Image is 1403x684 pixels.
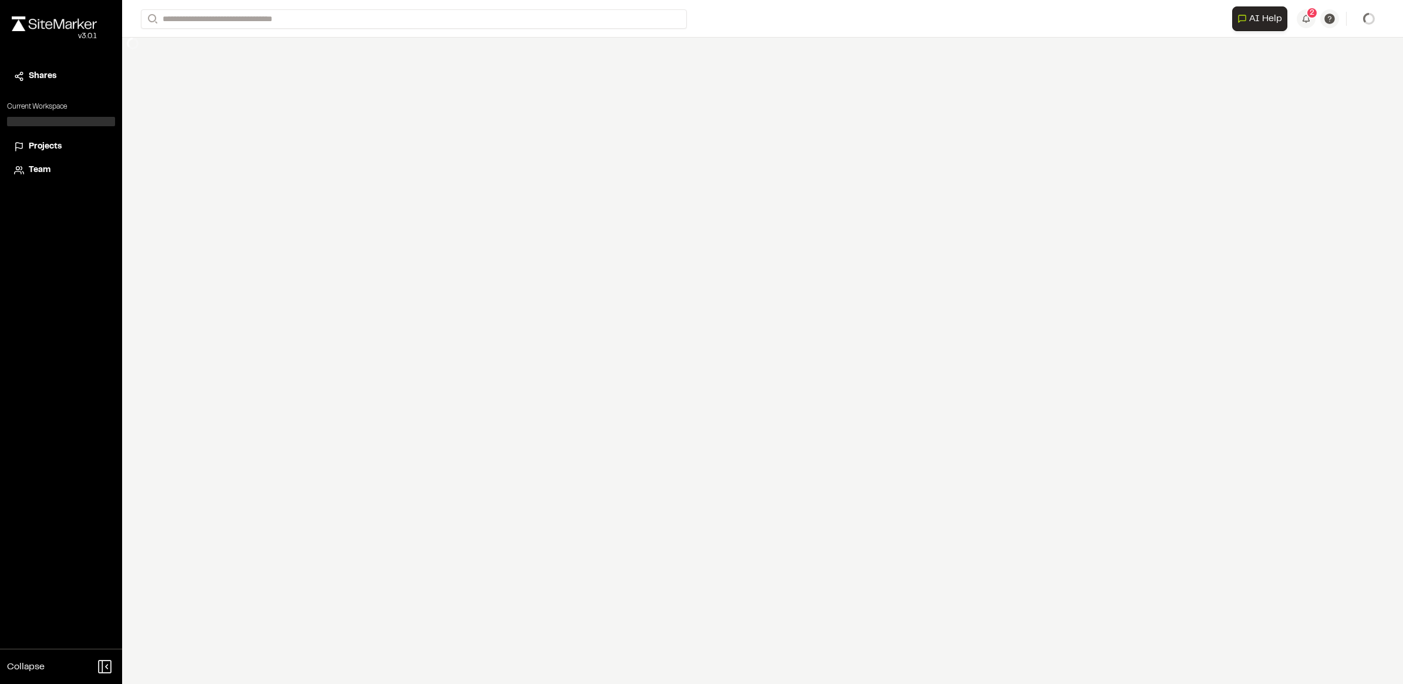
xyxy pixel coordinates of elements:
[12,16,97,31] img: rebrand.png
[7,660,45,674] span: Collapse
[12,31,97,42] div: Oh geez...please don't...
[1297,9,1316,28] button: 2
[1232,6,1287,31] button: Open AI Assistant
[7,102,115,112] p: Current Workspace
[14,70,108,83] a: Shares
[1232,6,1292,31] div: Open AI Assistant
[141,9,162,29] button: Search
[29,70,56,83] span: Shares
[1249,12,1282,26] span: AI Help
[29,164,50,177] span: Team
[14,140,108,153] a: Projects
[29,140,62,153] span: Projects
[1310,8,1314,18] span: 2
[14,164,108,177] a: Team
